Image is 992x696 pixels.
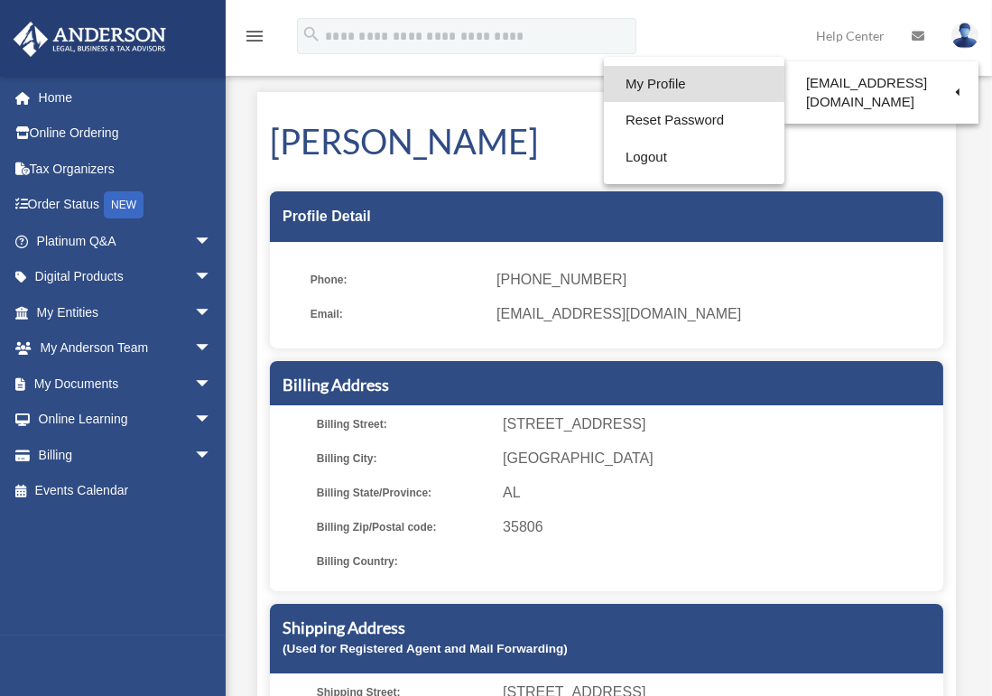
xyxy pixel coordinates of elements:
[311,267,484,292] span: Phone:
[317,515,490,540] span: Billing Zip/Postal code:
[8,22,172,57] img: Anderson Advisors Platinum Portal
[311,302,484,327] span: Email:
[13,187,239,224] a: Order StatusNEW
[13,437,239,473] a: Billingarrow_drop_down
[317,549,490,574] span: Billing Country:
[13,473,239,509] a: Events Calendar
[301,24,321,44] i: search
[13,366,239,402] a: My Documentsarrow_drop_down
[244,25,265,47] i: menu
[194,330,230,367] span: arrow_drop_down
[13,151,239,187] a: Tax Organizers
[283,374,931,396] h5: Billing Address
[604,102,784,139] a: Reset Password
[13,116,239,152] a: Online Ordering
[270,191,943,242] div: Profile Detail
[604,66,784,103] a: My Profile
[503,446,937,471] span: [GEOGRAPHIC_DATA]
[13,259,239,295] a: Digital Productsarrow_drop_down
[13,79,239,116] a: Home
[194,223,230,260] span: arrow_drop_down
[13,330,239,367] a: My Anderson Teamarrow_drop_down
[496,267,931,292] span: [PHONE_NUMBER]
[194,437,230,474] span: arrow_drop_down
[951,23,978,49] img: User Pic
[317,412,490,437] span: Billing Street:
[317,446,490,471] span: Billing City:
[283,617,931,639] h5: Shipping Address
[13,294,239,330] a: My Entitiesarrow_drop_down
[194,259,230,296] span: arrow_drop_down
[194,402,230,439] span: arrow_drop_down
[283,642,568,655] small: (Used for Registered Agent and Mail Forwarding)
[496,302,931,327] span: [EMAIL_ADDRESS][DOMAIN_NAME]
[104,191,144,218] div: NEW
[604,139,784,176] a: Logout
[784,66,978,119] a: [EMAIL_ADDRESS][DOMAIN_NAME]
[194,294,230,331] span: arrow_drop_down
[13,402,239,438] a: Online Learningarrow_drop_down
[503,480,937,506] span: AL
[194,366,230,403] span: arrow_drop_down
[13,223,239,259] a: Platinum Q&Aarrow_drop_down
[317,480,490,506] span: Billing State/Province:
[270,117,943,165] h1: [PERSON_NAME]
[503,515,937,540] span: 35806
[244,32,265,47] a: menu
[503,412,937,437] span: [STREET_ADDRESS]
